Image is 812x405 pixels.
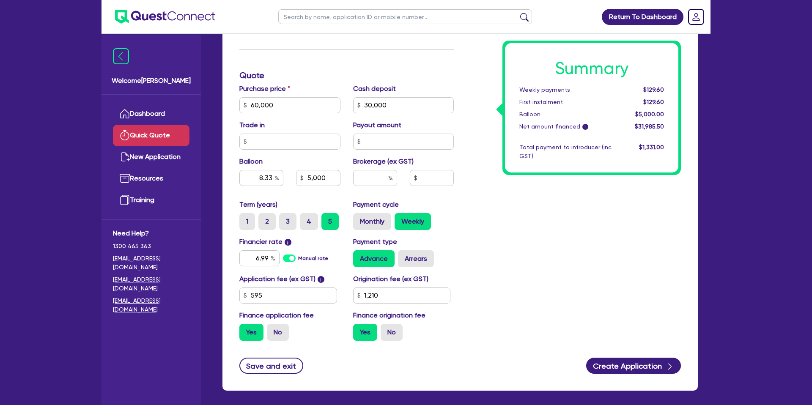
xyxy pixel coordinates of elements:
[353,237,397,247] label: Payment type
[113,228,189,238] span: Need Help?
[267,324,289,341] label: No
[113,48,129,64] img: icon-menu-close
[120,195,130,205] img: training
[239,213,255,230] label: 1
[113,125,189,146] a: Quick Quote
[513,98,618,107] div: First instalment
[643,86,664,93] span: $129.60
[120,130,130,140] img: quick-quote
[635,111,664,118] span: $5,000.00
[513,110,618,119] div: Balloon
[239,84,290,94] label: Purchase price
[639,144,664,151] span: $1,331.00
[239,274,315,284] label: Application fee (ex GST)
[643,99,664,105] span: $129.60
[353,274,428,284] label: Origination fee (ex GST)
[239,324,263,341] label: Yes
[513,143,618,161] div: Total payment to introducer (inc GST)
[113,103,189,125] a: Dashboard
[586,358,681,374] button: Create Application
[239,310,314,320] label: Finance application fee
[279,213,296,230] label: 3
[353,213,391,230] label: Monthly
[113,189,189,211] a: Training
[120,173,130,183] img: resources
[113,275,189,293] a: [EMAIL_ADDRESS][DOMAIN_NAME]
[635,123,664,130] span: $31,985.50
[685,6,707,28] a: Dropdown toggle
[239,358,303,374] button: Save and exit
[258,213,276,230] label: 2
[298,254,328,262] label: Manual rate
[381,324,403,341] label: No
[353,156,414,167] label: Brokerage (ex GST)
[239,70,454,80] h3: Quote
[113,254,189,272] a: [EMAIL_ADDRESS][DOMAIN_NAME]
[113,146,189,168] a: New Application
[398,250,434,267] label: Arrears
[113,242,189,251] span: 1300 465 363
[120,152,130,162] img: new-application
[353,250,395,267] label: Advance
[300,213,318,230] label: 4
[239,237,291,247] label: Financier rate
[115,10,215,24] img: quest-connect-logo-blue
[239,200,277,210] label: Term (years)
[353,324,377,341] label: Yes
[582,124,588,130] span: i
[513,85,618,94] div: Weekly payments
[113,168,189,189] a: Resources
[602,9,683,25] a: Return To Dashboard
[239,156,263,167] label: Balloon
[321,213,339,230] label: 5
[113,296,189,314] a: [EMAIL_ADDRESS][DOMAIN_NAME]
[353,120,401,130] label: Payout amount
[353,310,425,320] label: Finance origination fee
[513,122,618,131] div: Net amount financed
[353,200,399,210] label: Payment cycle
[519,58,664,79] h1: Summary
[278,9,532,24] input: Search by name, application ID or mobile number...
[285,239,291,246] span: i
[318,276,324,283] span: i
[112,76,191,86] span: Welcome [PERSON_NAME]
[239,120,265,130] label: Trade in
[353,84,396,94] label: Cash deposit
[395,213,431,230] label: Weekly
